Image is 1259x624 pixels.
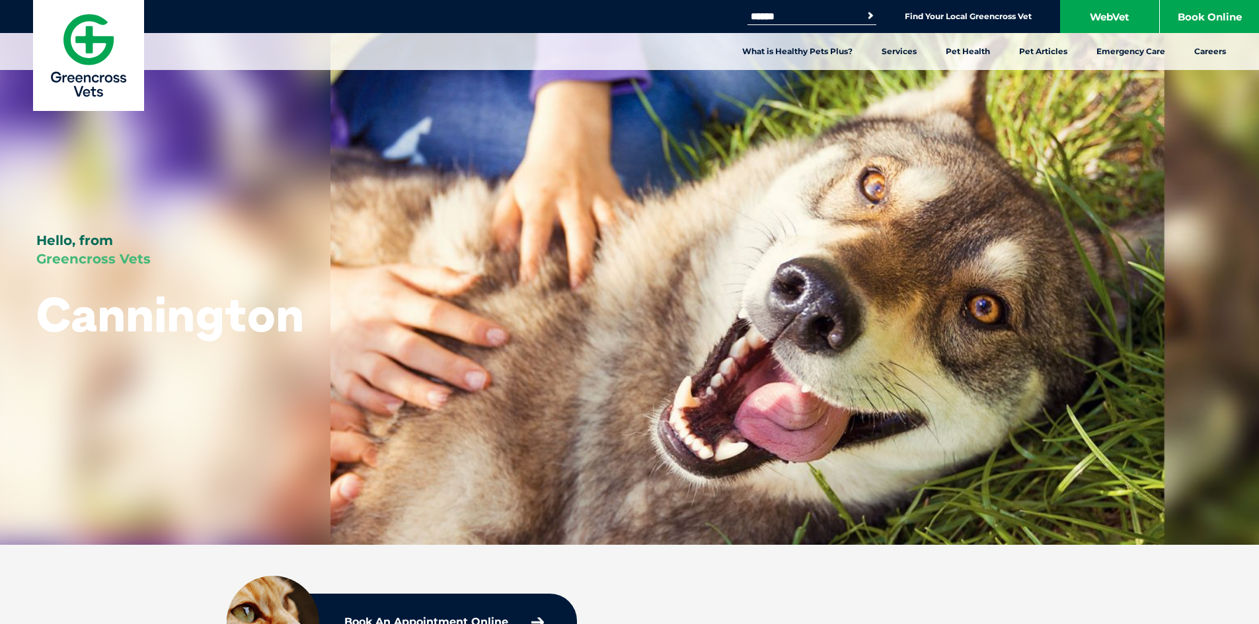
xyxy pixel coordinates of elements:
[864,9,877,22] button: Search
[867,33,931,70] a: Services
[1005,33,1082,70] a: Pet Articles
[36,288,304,340] h1: Cannington
[728,33,867,70] a: What is Healthy Pets Plus?
[36,232,113,248] span: Hello, from
[1082,33,1180,70] a: Emergency Care
[931,33,1005,70] a: Pet Health
[1180,33,1240,70] a: Careers
[36,251,151,267] span: Greencross Vets
[905,11,1032,22] a: Find Your Local Greencross Vet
